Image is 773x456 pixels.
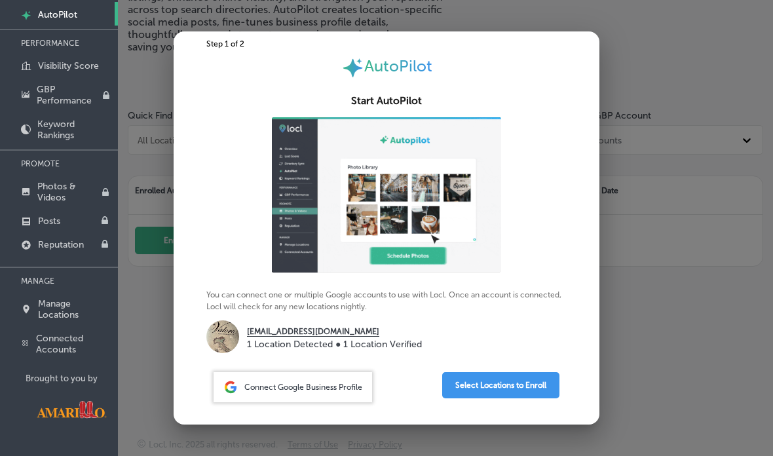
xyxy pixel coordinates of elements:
[38,239,84,250] p: Reputation
[244,383,362,392] span: Connect Google Business Profile
[38,9,77,20] p: AutoPilot
[37,181,102,203] p: Photos & Videos
[38,298,111,320] p: Manage Locations
[272,117,501,273] img: ap-gif
[364,56,432,75] span: AutoPilot
[174,39,599,48] div: Step 1 of 2
[38,216,60,227] p: Posts
[38,60,99,71] p: Visibility Score
[37,84,102,106] p: GBP Performance
[37,119,111,141] p: Keyword Rankings
[26,373,118,383] p: Brought to you by
[442,372,559,398] button: Select Locations to Enroll
[36,333,111,355] p: Connected Accounts
[189,95,584,107] h2: Start AutoPilot
[341,56,364,79] img: autopilot-icon
[26,391,117,428] img: Visit Amarillo
[206,117,567,356] p: You can connect one or multiple Google accounts to use with Locl. Once an account is connected, L...
[247,337,422,351] p: 1 Location Detected ● 1 Location Verified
